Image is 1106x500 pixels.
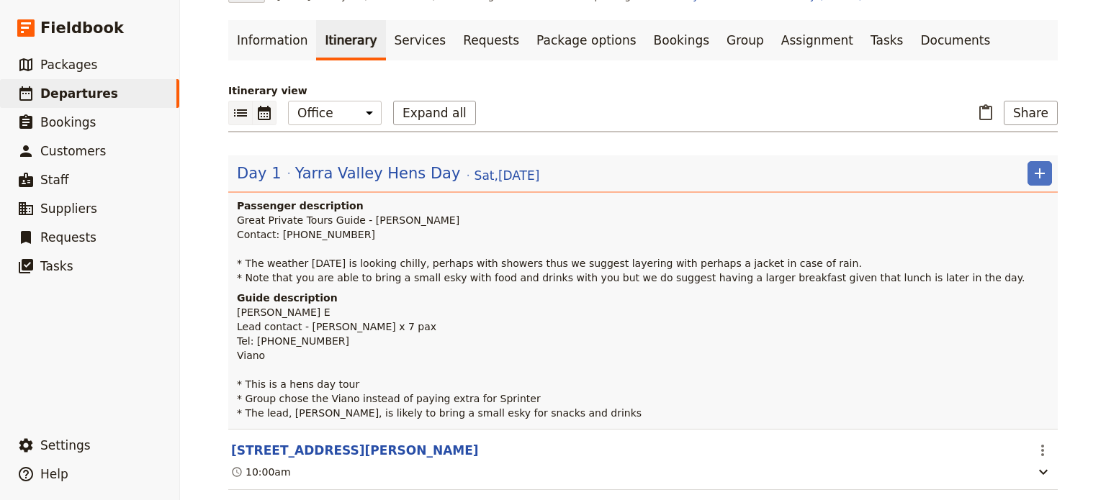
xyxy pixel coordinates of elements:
button: Edit day information [237,163,539,184]
span: Customers [40,144,106,158]
p: Itinerary view [228,83,1058,98]
span: Packages [40,58,97,72]
span: Yarra Valley Hens Day [295,163,461,184]
a: Information [228,20,316,60]
a: Itinerary [316,20,385,60]
button: Calendar view [253,101,276,125]
a: Assignment [773,20,862,60]
button: List view [228,101,253,125]
span: Settings [40,438,91,453]
button: Paste itinerary item [974,101,998,125]
span: Departures [40,86,118,101]
span: Bookings [40,115,96,129]
span: Suppliers [40,201,97,216]
span: Help [40,467,68,481]
a: Package options [528,20,644,60]
span: Tasks [40,259,73,273]
button: Add [1028,161,1052,186]
a: Services [386,20,455,60]
a: Requests [454,20,528,60]
button: Share [1004,101,1058,125]
a: Group [718,20,773,60]
a: Documents [912,20,999,60]
a: Tasks [862,20,912,60]
span: Staff [40,173,69,187]
span: Requests [40,230,96,245]
button: Expand all [393,101,476,125]
span: Sat , [DATE] [475,167,540,184]
span: Fieldbook [40,17,124,39]
h4: Guide description [237,291,1052,305]
button: Actions [1030,438,1055,463]
span: Day 1 [237,163,282,184]
a: Bookings [645,20,718,60]
h4: Passenger description [237,199,1052,213]
div: 10:00am [231,465,291,479]
p: Great Private Tours Guide - [PERSON_NAME] Contact: [PHONE_NUMBER] * The weather [DATE] is looking... [237,213,1052,285]
p: [PERSON_NAME] E Lead contact - [PERSON_NAME] x 7 pax Tel: [PHONE_NUMBER] Viano * This is a hens d... [237,305,1052,420]
button: Edit this itinerary item [231,442,479,459]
